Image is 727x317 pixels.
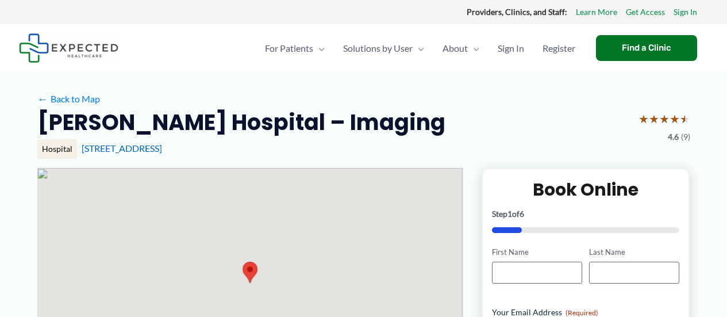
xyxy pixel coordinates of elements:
[265,28,313,68] span: For Patients
[468,28,479,68] span: Menu Toggle
[649,108,659,129] span: ★
[492,247,582,258] label: First Name
[498,28,524,68] span: Sign In
[19,33,118,63] img: Expected Healthcare Logo - side, dark font, small
[443,28,468,68] span: About
[256,28,334,68] a: For PatientsMenu Toggle
[596,35,697,61] a: Find a Clinic
[433,28,488,68] a: AboutMenu Toggle
[670,108,680,129] span: ★
[313,28,325,68] span: Menu Toggle
[507,209,512,219] span: 1
[413,28,424,68] span: Menu Toggle
[37,93,48,104] span: ←
[638,108,649,129] span: ★
[576,5,617,20] a: Learn More
[488,28,533,68] a: Sign In
[674,5,697,20] a: Sign In
[681,129,690,144] span: (9)
[566,308,598,317] span: (Required)
[343,28,413,68] span: Solutions by User
[467,7,567,17] strong: Providers, Clinics, and Staff:
[520,209,524,219] span: 6
[334,28,433,68] a: Solutions by UserMenu Toggle
[82,143,162,154] a: [STREET_ADDRESS]
[492,178,680,201] h2: Book Online
[626,5,665,20] a: Get Access
[668,129,679,144] span: 4.6
[37,108,445,136] h2: [PERSON_NAME] Hospital – Imaging
[543,28,575,68] span: Register
[659,108,670,129] span: ★
[680,108,690,129] span: ★
[533,28,584,68] a: Register
[37,90,100,108] a: ←Back to Map
[256,28,584,68] nav: Primary Site Navigation
[492,210,680,218] p: Step of
[589,247,679,258] label: Last Name
[37,139,77,159] div: Hospital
